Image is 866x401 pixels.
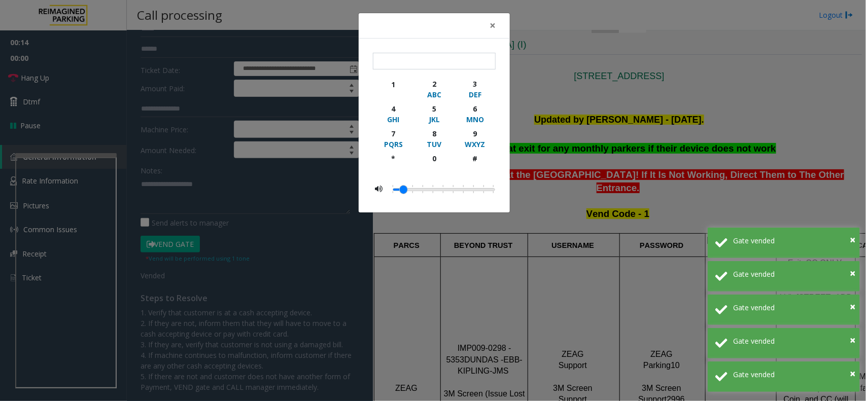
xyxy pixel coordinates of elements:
[459,183,469,196] li: 0.35
[850,266,855,281] button: Close
[850,233,855,246] span: ×
[379,139,407,150] div: PQRS
[413,126,455,151] button: 8TUV
[379,128,407,139] div: 7
[413,151,455,175] button: 0
[400,186,407,194] a: Drag
[850,333,855,347] span: ×
[373,126,414,151] button: 7PQRS
[448,183,459,196] li: 0.3
[455,101,496,126] button: 6MNO
[733,235,852,246] div: Gate vended
[455,77,496,101] button: 3DEF
[398,183,408,196] li: 0.05
[489,183,494,196] li: 0.5
[408,183,418,196] li: 0.1
[850,299,855,314] button: Close
[420,153,448,164] div: 0
[461,128,489,139] div: 9
[393,183,398,196] li: 0
[469,183,479,196] li: 0.4
[373,101,414,126] button: 4GHI
[850,232,855,247] button: Close
[420,114,448,125] div: JKL
[418,183,428,196] li: 0.15
[420,139,448,150] div: TUV
[379,114,407,125] div: GHI
[461,114,489,125] div: MNO
[420,89,448,100] div: ABC
[461,103,489,114] div: 6
[455,151,496,175] button: #
[850,333,855,348] button: Close
[379,103,407,114] div: 4
[420,79,448,89] div: 2
[420,103,448,114] div: 5
[461,89,489,100] div: DEF
[850,300,855,313] span: ×
[461,79,489,89] div: 3
[850,366,855,381] button: Close
[479,183,489,196] li: 0.45
[482,13,503,38] button: Close
[413,101,455,126] button: 5JKL
[428,183,438,196] li: 0.2
[490,18,496,32] span: ×
[733,269,852,279] div: Gate vended
[420,128,448,139] div: 8
[733,336,852,346] div: Gate vended
[733,302,852,313] div: Gate vended
[850,266,855,280] span: ×
[413,77,455,101] button: 2ABC
[850,367,855,380] span: ×
[461,153,489,164] div: #
[438,183,448,196] li: 0.25
[379,79,407,90] div: 1
[455,126,496,151] button: 9WXYZ
[373,77,414,101] button: 1
[461,139,489,150] div: WXYZ
[733,369,852,380] div: Gate vended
